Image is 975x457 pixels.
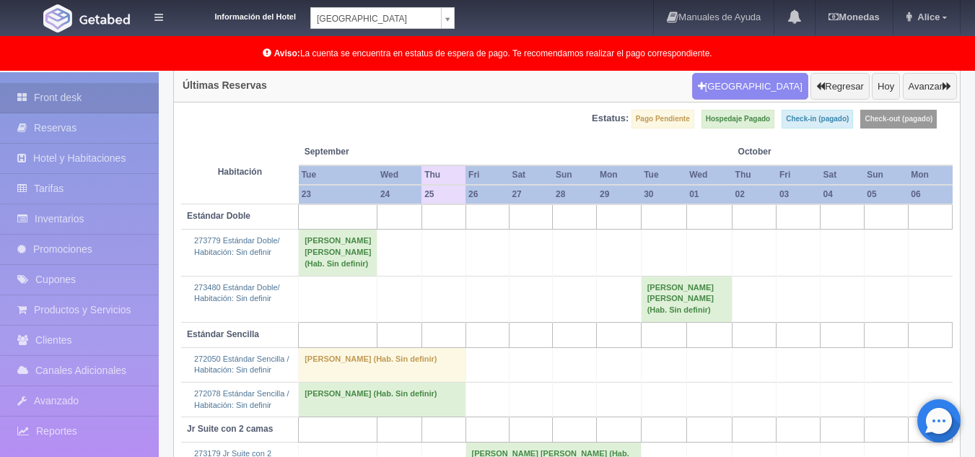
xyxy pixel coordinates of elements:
[777,165,821,185] th: Fri
[305,146,416,158] span: September
[194,283,280,303] a: 273480 Estándar Doble/Habitación: Sin definir
[299,230,377,276] td: [PERSON_NAME] [PERSON_NAME] (Hab. Sin definir)
[274,48,300,58] b: Aviso:
[183,80,267,91] h4: Últimas Reservas
[187,424,273,434] b: Jr Suite con 2 camas
[810,73,869,100] button: Regresar
[903,73,957,100] button: Avanzar
[686,165,732,185] th: Wed
[641,185,686,204] th: 30
[701,110,774,129] label: Hospedaje Pagado
[218,167,262,177] strong: Habitación
[777,185,821,204] th: 03
[465,185,509,204] th: 26
[421,165,465,185] th: Thu
[908,185,952,204] th: 06
[187,329,259,339] b: Estándar Sencilla
[194,389,289,409] a: 272078 Estándar Sencilla /Habitación: Sin definir
[194,236,280,256] a: 273779 Estándar Doble/Habitación: Sin definir
[317,8,435,30] span: [GEOGRAPHIC_DATA]
[828,12,879,22] b: Monedas
[553,165,597,185] th: Sun
[43,4,72,32] img: Getabed
[299,347,465,382] td: [PERSON_NAME] (Hab. Sin definir)
[738,146,815,158] span: October
[864,185,908,204] th: 05
[641,165,686,185] th: Tue
[377,165,421,185] th: Wed
[310,7,455,29] a: [GEOGRAPHIC_DATA]
[509,185,553,204] th: 27
[733,185,777,204] th: 02
[864,165,908,185] th: Sun
[187,211,250,221] b: Estándar Doble
[465,165,509,185] th: Fri
[631,110,694,129] label: Pago Pendiente
[821,185,865,204] th: 04
[597,165,641,185] th: Mon
[914,12,940,22] span: Alice
[509,165,553,185] th: Sat
[299,165,377,185] th: Tue
[733,165,777,185] th: Thu
[782,110,853,129] label: Check-in (pagado)
[377,185,421,204] th: 24
[299,185,377,204] th: 23
[79,14,130,25] img: Getabed
[299,383,465,417] td: [PERSON_NAME] (Hab. Sin definir)
[421,185,465,204] th: 25
[553,185,597,204] th: 28
[641,276,732,322] td: [PERSON_NAME] [PERSON_NAME] (Hab. Sin definir)
[597,185,641,204] th: 29
[872,73,900,100] button: Hoy
[821,165,865,185] th: Sat
[180,7,296,23] dt: Información del Hotel
[592,112,629,126] label: Estatus:
[860,110,937,129] label: Check-out (pagado)
[194,354,289,375] a: 272050 Estándar Sencilla /Habitación: Sin definir
[686,185,732,204] th: 01
[908,165,952,185] th: Mon
[692,73,808,100] button: [GEOGRAPHIC_DATA]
